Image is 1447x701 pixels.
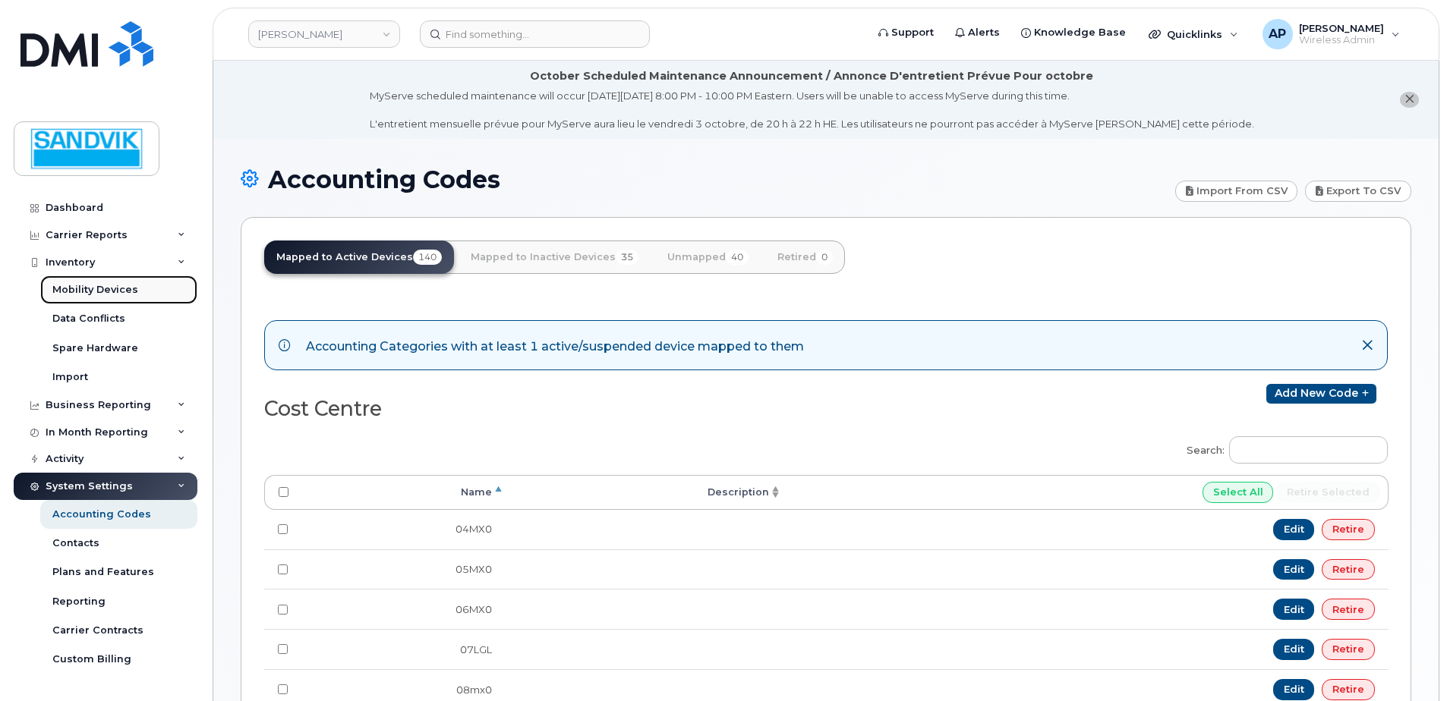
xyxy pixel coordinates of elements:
[1305,181,1411,202] a: Export to CSV
[370,89,1254,131] div: MyServe scheduled maintenance will occur [DATE][DATE] 8:00 PM - 10:00 PM Eastern. Users will be u...
[302,589,506,629] td: 06MX0
[413,250,442,265] span: 140
[816,250,833,265] span: 0
[726,250,749,265] span: 40
[1322,519,1375,540] a: Retire
[1400,92,1419,108] button: close notification
[459,240,651,274] a: Mapped to Inactive Devices
[616,250,638,265] span: 35
[1273,559,1315,580] a: Edit
[1322,679,1375,700] a: Retire
[765,240,845,274] a: Retired
[530,68,1093,84] div: October Scheduled Maintenance Announcement / Annonce D'entretient Prévue Pour octobre
[1203,482,1274,503] input: Select All
[1273,599,1315,620] a: Edit
[264,240,454,274] a: Mapped to Active Devices
[1266,384,1376,404] a: Add new code
[306,335,804,356] div: Accounting Categories with at least 1 active/suspended device mapped to them
[1273,639,1315,660] a: Edit
[1273,519,1315,540] a: Edit
[1177,426,1388,469] label: Search:
[506,475,783,510] th: Description: activate to sort column ascending
[1229,436,1388,464] input: Search:
[655,240,761,274] a: Unmapped
[241,166,1168,193] h1: Accounting Codes
[302,510,506,549] td: 04MX0
[302,549,506,589] td: 05MX0
[302,629,506,669] td: 07LGL
[1322,639,1375,660] a: Retire
[302,475,506,510] th: Name: activate to sort column descending
[1273,679,1315,700] a: Edit
[1322,559,1375,580] a: Retire
[264,398,814,420] h2: Cost Centre
[1322,599,1375,620] a: Retire
[1175,181,1298,202] a: Import from CSV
